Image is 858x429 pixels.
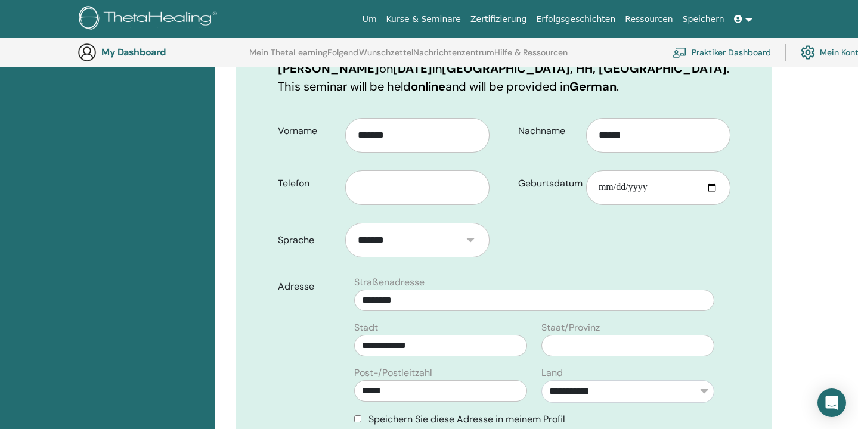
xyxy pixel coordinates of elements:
b: online [411,79,445,94]
h3: My Dashboard [101,46,221,58]
img: logo.png [79,6,221,33]
img: chalkboard-teacher.svg [673,47,687,58]
label: Sprache [269,229,346,251]
label: Post-/Postleitzahl [354,366,432,380]
span: Speichern Sie diese Adresse in meinem Profil [368,413,565,425]
a: Erfolgsgeschichten [531,8,620,30]
a: Praktiker Dashboard [673,39,771,66]
label: Geburtsdatum [509,172,586,195]
a: Kurse & Seminare [382,8,466,30]
label: Nachname [509,120,586,142]
b: German [569,79,617,94]
label: Stadt [354,321,378,335]
label: Straßenadresse [354,275,425,290]
b: [DATE] [393,61,432,76]
label: Vorname [269,120,346,142]
img: generic-user-icon.jpg [78,43,97,62]
a: Nachrichtenzentrum [413,48,494,67]
label: Adresse [269,275,348,298]
label: Staat/Provinz [541,321,600,335]
div: Open Intercom Messenger [817,388,846,417]
a: Mein ThetaLearning [249,48,327,67]
b: [GEOGRAPHIC_DATA], HH, [GEOGRAPHIC_DATA] [442,61,727,76]
label: Telefon [269,172,346,195]
a: Speichern [678,8,729,30]
p: You are registering for on in . This seminar will be held and will be provided in . [278,42,730,95]
a: Ressourcen [620,8,677,30]
b: Dig Deeper mit [PERSON_NAME] [278,43,484,76]
a: Folgend [327,48,358,67]
a: Um [358,8,382,30]
a: Wunschzettel [359,48,413,67]
img: cog.svg [801,42,815,63]
label: Land [541,366,563,380]
a: Hilfe & Ressourcen [494,48,568,67]
a: Zertifizierung [466,8,531,30]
